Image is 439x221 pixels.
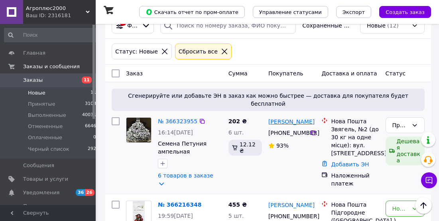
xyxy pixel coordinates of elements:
span: 36 [76,189,85,196]
span: Сообщения [23,162,54,169]
span: Новые [28,89,45,97]
button: Экспорт [336,6,371,18]
span: 292 [88,146,96,153]
div: Принят [392,121,408,130]
div: Дешевая доставка [386,136,425,165]
span: [PHONE_NUMBER] [268,130,319,136]
span: Заказ [126,70,143,77]
span: 26 [85,189,94,196]
span: Управление статусами [259,9,322,15]
button: Чат с покупателем [421,172,437,188]
div: Наложенный платеж [331,172,379,187]
div: Сбросить все [177,47,219,56]
span: Агроплюс2000 [26,5,86,12]
span: Выполненные [28,112,66,119]
span: Сохраненные фильтры: [302,22,354,30]
div: Нова Пошта [331,117,379,125]
span: Скачать отчет по пром-оплате [146,8,238,16]
span: 6646 [85,123,96,130]
span: Отмененные [28,123,63,130]
span: Фильтры [127,22,138,30]
span: 11 [82,77,92,83]
img: Фото товару [126,118,151,142]
span: (12) [387,22,399,29]
a: Фото товару [126,117,152,143]
div: Новый [392,204,408,213]
span: Принятые [28,101,55,108]
div: 12.12 ₴ [228,140,262,156]
span: 40031 [82,112,96,119]
span: Черный список [28,146,69,153]
span: Статус [386,70,406,77]
a: Создать заказ [371,8,431,15]
a: № 366323955 [158,118,197,124]
span: 19:59[DATE] [158,213,193,219]
span: Новые [367,22,386,30]
a: Добавить ЭН [331,161,369,168]
span: Сгенерируйте или добавьте ЭН в заказ как можно быстрее — доставка для покупателя будет бесплатной [115,92,421,108]
span: 16:14[DATE] [158,129,193,136]
div: Звягель, №2 (до 30 кг на одне місце): вул. [STREET_ADDRESS] [331,125,379,157]
span: Экспорт [343,9,365,15]
input: Поиск [4,28,97,42]
span: 202 ₴ [228,118,247,124]
span: 6 шт. [228,129,244,136]
span: 5 шт. [228,213,244,219]
span: Заказы и сообщения [23,63,80,70]
button: Скачать отчет по пром-оплате [139,6,245,18]
a: № 366216348 [158,201,201,208]
span: Покупатель [268,70,303,77]
a: [PERSON_NAME] [268,201,315,209]
span: Уведомления [23,189,59,196]
span: Создать заказ [386,9,425,15]
span: 93% [276,142,289,149]
span: Доставка и оплата [321,70,377,77]
a: [PERSON_NAME] [268,118,315,126]
button: Управление статусами [253,6,328,18]
span: Оплаченные [28,134,62,141]
div: Ваш ID: 2316181 [26,12,96,19]
span: Заказы [23,77,43,84]
a: 6 товаров в заказе [158,172,213,179]
span: Сумма [228,70,248,77]
span: 455 ₴ [228,201,247,208]
div: Статус: Новые [114,47,159,56]
span: Главная [23,49,45,57]
button: Наверх [415,197,432,214]
button: Создать заказ [379,6,431,18]
span: 3103 [85,101,96,108]
input: Поиск по номеру заказа, ФИО покупателя, номеру телефона, Email, номеру накладной [160,18,296,34]
a: Семена Петуния ампельная [PERSON_NAME] F1 Сильвер (Silver) 5 драже Pan American [158,140,217,179]
span: [PHONE_NUMBER] [268,213,319,219]
span: 11 [91,89,96,97]
div: Нова Пошта [331,201,379,209]
span: Показатели работы компании [23,203,74,217]
span: Товары и услуги [23,176,68,183]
